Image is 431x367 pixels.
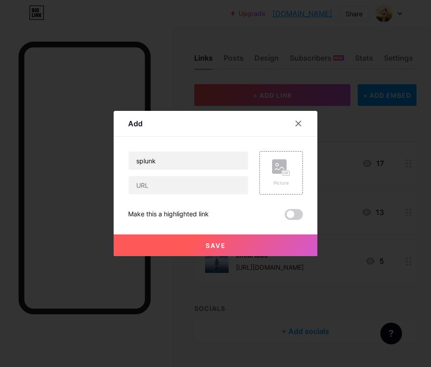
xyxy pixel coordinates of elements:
span: Save [206,242,226,249]
div: Picture [272,180,290,186]
div: Add [128,118,143,129]
input: URL [129,176,248,194]
input: Title [129,152,248,170]
button: Save [114,234,317,256]
div: Make this a highlighted link [128,209,209,220]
